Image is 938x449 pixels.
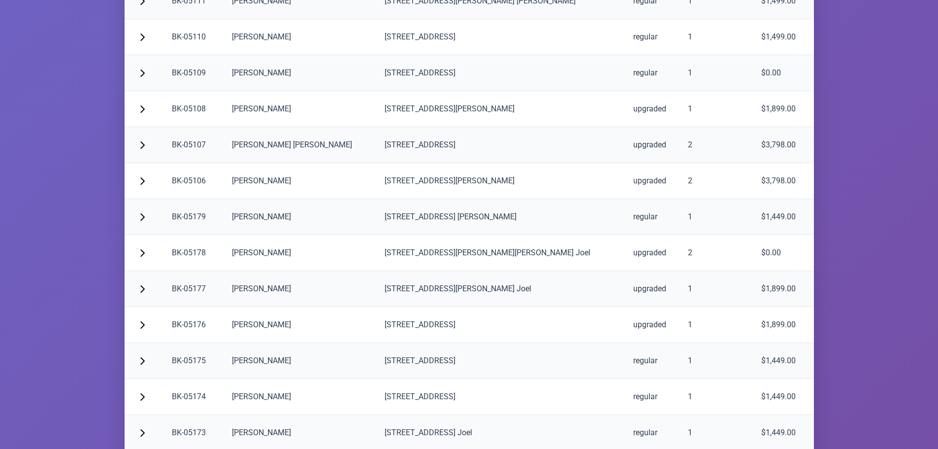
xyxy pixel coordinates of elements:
[164,307,224,343] td: BK-05176
[625,55,680,91] td: regular
[625,163,680,199] td: upgraded
[753,379,813,415] td: $1,449.00
[680,199,753,235] td: 1
[680,19,753,55] td: 1
[377,127,625,163] td: [STREET_ADDRESS]
[625,91,680,127] td: upgraded
[753,199,813,235] td: $1,449.00
[377,343,625,379] td: [STREET_ADDRESS]
[625,127,680,163] td: upgraded
[377,91,625,127] td: [STREET_ADDRESS][PERSON_NAME]
[164,163,224,199] td: BK-05106
[680,343,753,379] td: 1
[680,379,753,415] td: 1
[625,343,680,379] td: regular
[164,343,224,379] td: BK-05175
[753,235,813,271] td: $0.00
[224,307,377,343] td: [PERSON_NAME]
[164,199,224,235] td: BK-05179
[164,19,224,55] td: BK-05110
[753,55,813,91] td: $0.00
[680,307,753,343] td: 1
[680,235,753,271] td: 2
[680,55,753,91] td: 1
[625,379,680,415] td: regular
[224,379,377,415] td: [PERSON_NAME]
[625,199,680,235] td: regular
[625,19,680,55] td: regular
[625,271,680,307] td: upgraded
[680,163,753,199] td: 2
[164,271,224,307] td: BK-05177
[224,127,377,163] td: [PERSON_NAME] [PERSON_NAME]
[753,19,813,55] td: $1,499.00
[680,127,753,163] td: 2
[377,19,625,55] td: [STREET_ADDRESS]
[224,271,377,307] td: [PERSON_NAME]
[377,271,625,307] td: [STREET_ADDRESS][PERSON_NAME] Joel
[377,379,625,415] td: [STREET_ADDRESS]
[164,235,224,271] td: BK-05178
[164,127,224,163] td: BK-05107
[224,91,377,127] td: [PERSON_NAME]
[377,163,625,199] td: [STREET_ADDRESS][PERSON_NAME]
[377,55,625,91] td: [STREET_ADDRESS]
[224,343,377,379] td: [PERSON_NAME]
[625,307,680,343] td: upgraded
[164,379,224,415] td: BK-05174
[377,199,625,235] td: [STREET_ADDRESS] [PERSON_NAME]
[680,91,753,127] td: 1
[224,235,377,271] td: [PERSON_NAME]
[377,235,625,271] td: [STREET_ADDRESS][PERSON_NAME][PERSON_NAME] Joel
[625,235,680,271] td: upgraded
[753,271,813,307] td: $1,899.00
[753,127,813,163] td: $3,798.00
[753,91,813,127] td: $1,899.00
[224,163,377,199] td: [PERSON_NAME]
[164,55,224,91] td: BK-05109
[680,271,753,307] td: 1
[753,163,813,199] td: $3,798.00
[753,343,813,379] td: $1,449.00
[753,307,813,343] td: $1,899.00
[224,55,377,91] td: [PERSON_NAME]
[164,91,224,127] td: BK-05108
[224,19,377,55] td: [PERSON_NAME]
[224,199,377,235] td: [PERSON_NAME]
[377,307,625,343] td: [STREET_ADDRESS]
